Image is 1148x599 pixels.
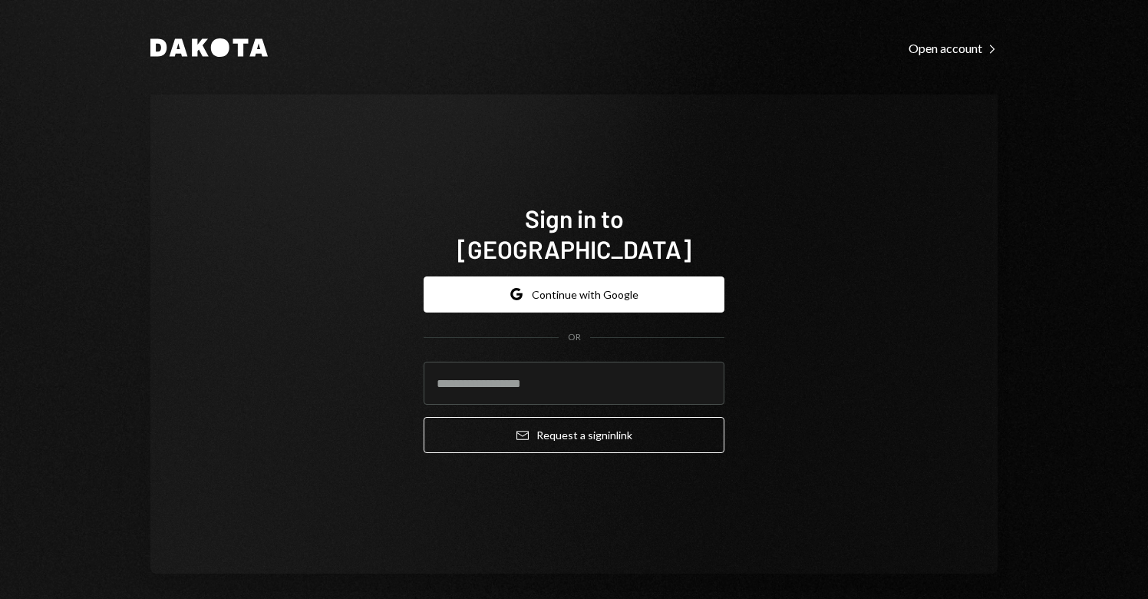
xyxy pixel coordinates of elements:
h1: Sign in to [GEOGRAPHIC_DATA] [424,203,724,264]
div: OR [568,331,581,344]
div: Open account [909,41,998,56]
button: Request a signinlink [424,417,724,453]
button: Continue with Google [424,276,724,313]
a: Open account [909,39,998,56]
